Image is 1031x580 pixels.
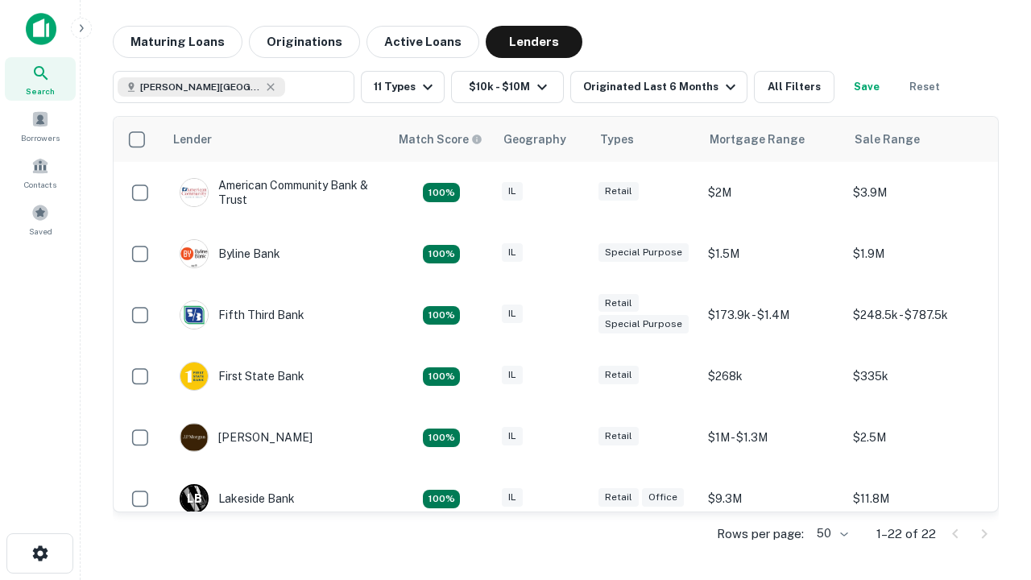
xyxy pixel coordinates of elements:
div: 50 [810,522,851,545]
td: $1.9M [845,223,990,284]
button: All Filters [754,71,834,103]
div: Special Purpose [598,315,689,333]
span: Search [26,85,55,97]
div: IL [502,304,523,323]
button: Originations [249,26,360,58]
iframe: Chat Widget [950,451,1031,528]
div: Geography [503,130,566,149]
th: Mortgage Range [700,117,845,162]
div: Byline Bank [180,239,280,268]
div: IL [502,182,523,201]
div: Matching Properties: 2, hasApolloMatch: undefined [423,183,460,202]
div: First State Bank [180,362,304,391]
a: Saved [5,197,76,241]
td: $248.5k - $787.5k [845,284,990,346]
img: capitalize-icon.png [26,13,56,45]
div: Capitalize uses an advanced AI algorithm to match your search with the best lender. The match sco... [399,130,482,148]
td: $2M [700,162,845,223]
td: $1M - $1.3M [700,407,845,468]
div: IL [502,243,523,262]
div: [PERSON_NAME] [180,423,313,452]
div: IL [502,488,523,507]
div: Retail [598,294,639,313]
div: Retail [598,488,639,507]
th: Capitalize uses an advanced AI algorithm to match your search with the best lender. The match sco... [389,117,494,162]
button: Maturing Loans [113,26,242,58]
button: 11 Types [361,71,445,103]
div: Matching Properties: 3, hasApolloMatch: undefined [423,490,460,509]
p: 1–22 of 22 [876,524,936,544]
button: Active Loans [366,26,479,58]
h6: Match Score [399,130,479,148]
button: Originated Last 6 Months [570,71,747,103]
div: Originated Last 6 Months [583,77,740,97]
th: Types [590,117,700,162]
img: picture [180,179,208,206]
div: IL [502,427,523,445]
img: picture [180,240,208,267]
a: Contacts [5,151,76,194]
td: $2.5M [845,407,990,468]
td: $9.3M [700,468,845,529]
button: $10k - $10M [451,71,564,103]
div: Mortgage Range [710,130,805,149]
p: L B [187,491,201,507]
th: Sale Range [845,117,990,162]
td: $1.5M [700,223,845,284]
div: Types [600,130,634,149]
td: $3.9M [845,162,990,223]
img: picture [180,301,208,329]
div: Matching Properties: 2, hasApolloMatch: undefined [423,245,460,264]
a: Borrowers [5,104,76,147]
p: Rows per page: [717,524,804,544]
th: Lender [164,117,389,162]
div: Retail [598,366,639,384]
td: $268k [700,346,845,407]
span: Saved [29,225,52,238]
td: $335k [845,346,990,407]
div: Fifth Third Bank [180,300,304,329]
span: [PERSON_NAME][GEOGRAPHIC_DATA], [GEOGRAPHIC_DATA] [140,80,261,94]
div: Retail [598,427,639,445]
button: Lenders [486,26,582,58]
div: Sale Range [855,130,920,149]
div: Lender [173,130,212,149]
div: Retail [598,182,639,201]
div: Lakeside Bank [180,484,295,513]
div: Matching Properties: 2, hasApolloMatch: undefined [423,429,460,448]
div: Special Purpose [598,243,689,262]
td: $173.9k - $1.4M [700,284,845,346]
div: American Community Bank & Trust [180,178,373,207]
td: $11.8M [845,468,990,529]
a: Search [5,57,76,101]
div: Matching Properties: 2, hasApolloMatch: undefined [423,306,460,325]
div: IL [502,366,523,384]
div: Matching Properties: 2, hasApolloMatch: undefined [423,367,460,387]
th: Geography [494,117,590,162]
button: Reset [899,71,950,103]
img: picture [180,424,208,451]
img: picture [180,362,208,390]
span: Borrowers [21,131,60,144]
div: Office [642,488,684,507]
span: Contacts [24,178,56,191]
button: Save your search to get updates of matches that match your search criteria. [841,71,892,103]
